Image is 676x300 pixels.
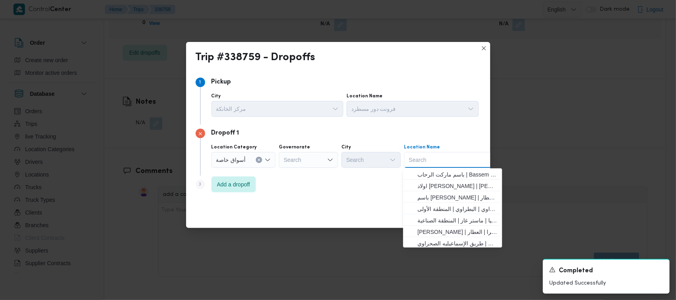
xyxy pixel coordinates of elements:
span: [PERSON_NAME] | قسم شبرا | العطار [417,227,497,237]
span: 1 [200,80,201,85]
span: اولاد [PERSON_NAME] | [PERSON_NAME] | الحي السادس [417,181,497,191]
button: سيركل كيه البطراوي | البطراوي | المنطقة الأولى [403,203,502,214]
svg: Step 2 has errors [198,131,203,136]
button: اولاد المحلاوي مصطفي النحاس | مصطفى النحاس | الحي السادس [403,180,502,191]
span: سيركل كيه البطراوي | البطراوي | المنطقة الأولى [417,204,497,214]
button: Open list of options [327,157,333,163]
button: فرجاني شبرا | قسم شبرا | العطار [403,226,502,237]
button: Open list of options [468,106,474,112]
label: Governorate [279,144,310,150]
span: ماستر جاردينيا | ماستر غاز | المنطقة الصناعية [417,216,497,225]
span: باسم [PERSON_NAME] | مصر الجديدة | المطار [417,193,497,202]
label: City [341,144,351,150]
span: Add a dropoff [217,180,250,189]
button: Open list of options [265,157,271,163]
span: 3 [199,182,202,187]
span: فرونت دور مسطرد [351,104,396,113]
button: ماستر جاردينيا | ماستر غاز | المنطقة الصناعية [403,214,502,226]
span: باسم ماركت الرحاب | Bassem Market | الرحاب و المستثمرون [417,170,497,179]
button: باسم ماركت هيليوبلس | مصر الجديدة | المطار [403,191,502,203]
button: الجبالي ماركت الشروق | طريق الإسماعيليه الصحراوي | شيبة النكارية [403,237,502,249]
button: Add a dropoff [211,177,256,192]
span: Completed [559,266,593,276]
button: Clear input [256,157,262,163]
span: أسواق خاصة [216,155,246,164]
label: Location Category [211,144,257,150]
p: Dropoff 1 [211,129,239,138]
span: مركز الخانكة [216,104,246,113]
span: الجبالي ماركت الشروق | طريق الإسماعيليه الصحراوي | [PERSON_NAME] [417,239,497,248]
button: Closes this modal window [479,44,489,53]
button: باسم ماركت الرحاب | Bassem Market | الرحاب و المستثمرون [403,168,502,180]
button: Open list of options [390,157,396,163]
label: Location Name [347,93,383,99]
p: Updated Successfully [549,279,663,287]
label: Location Name [404,144,440,150]
label: City [211,93,221,99]
div: Notification [549,266,663,276]
p: Pickup [211,78,231,87]
button: Open list of options [332,106,339,112]
div: Trip #338759 - Dropoffs [196,51,316,64]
